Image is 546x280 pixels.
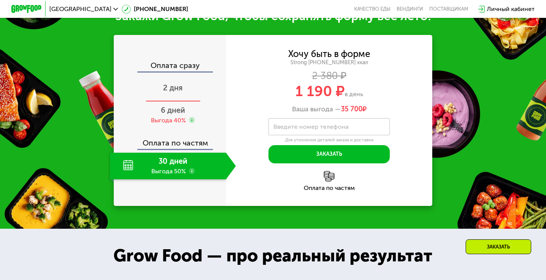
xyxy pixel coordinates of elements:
div: Хочу быть в форме [288,50,370,58]
span: ₽ [341,105,367,114]
a: Качество еды [354,6,391,12]
a: [PHONE_NUMBER] [122,5,188,14]
span: 2 дня [163,83,183,92]
div: Grow Food — про реальный результат [101,243,445,269]
div: Оплата по частям [115,131,226,149]
span: 1 190 ₽ [295,82,345,100]
div: 2 380 ₽ [226,72,432,80]
div: поставщикам [429,6,468,12]
div: Ваша выгода — [226,105,432,114]
div: Личный кабинет [487,5,535,14]
span: в день [345,90,363,98]
label: Введите номер телефона [273,125,348,129]
span: [GEOGRAPHIC_DATA] [49,6,111,12]
div: Оплата сразу [115,62,226,71]
div: Выгода 40% [151,116,186,125]
span: 6 дней [161,106,185,115]
a: Вендинги [397,6,423,12]
div: Для уточнения деталей заказа и доставки [268,137,390,143]
div: Strong [PHONE_NUMBER] ккал [226,59,432,66]
img: l6xcnZfty9opOoJh.png [324,171,334,182]
span: 35 700 [341,105,362,113]
button: Заказать [268,145,390,163]
div: Оплата по частям [226,185,432,191]
div: Заказать [466,239,531,254]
